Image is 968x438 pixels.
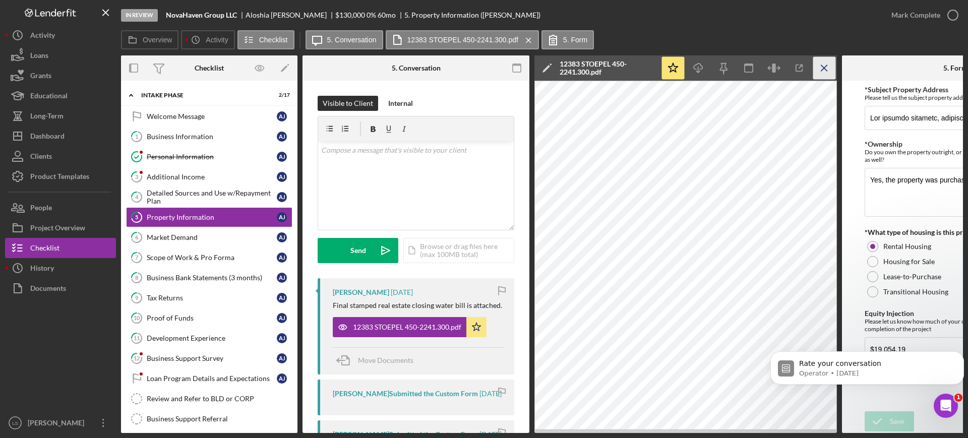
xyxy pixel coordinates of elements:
button: Mark Complete [881,5,963,25]
div: Loans [30,45,48,68]
div: Detailed Sources and Use w/Repayment Plan [147,189,277,205]
button: Checklist [237,30,294,49]
div: Checklist [195,64,224,72]
a: 8Business Bank Statements (3 months)AJ [126,268,292,288]
div: Tax Returns [147,294,277,302]
button: Save [865,411,914,431]
button: Product Templates [5,166,116,186]
div: A J [277,353,287,363]
div: 12383 STOEPEL 450-2241.300.pdf [353,323,461,331]
tspan: 5 [135,214,138,220]
button: Overview [121,30,178,49]
button: Activity [5,25,116,45]
div: A J [277,232,287,242]
span: Move Documents [358,356,413,364]
button: Checklist [5,238,116,258]
button: LS[PERSON_NAME] [5,413,116,433]
a: 10Proof of FundsAJ [126,308,292,328]
div: Development Experience [147,334,277,342]
a: Dashboard [5,126,116,146]
button: Activity [181,30,234,49]
a: Review and Refer to BLD or CORP [126,389,292,409]
div: Documents [30,278,66,301]
a: 1Business InformationAJ [126,127,292,147]
iframe: Intercom live chat [934,394,958,418]
div: A J [277,212,287,222]
div: Grants [30,66,51,88]
b: NovaHaven Group LLC [166,11,237,19]
div: A J [277,313,287,323]
button: 12383 STOEPEL 450-2241.300.pdf [333,317,487,337]
a: Business Support Referral [126,409,292,429]
a: Long-Term [5,106,116,126]
div: Save [890,411,904,431]
div: A J [277,111,287,121]
button: Educational [5,86,116,106]
div: Clients [30,146,52,169]
div: People [30,198,52,220]
button: 12383 STOEPEL 450-2241.300.pdf [386,30,539,49]
button: Project Overview [5,218,116,238]
tspan: 7 [135,254,139,261]
div: In Review [121,9,158,22]
span: $130,000 [335,11,365,19]
tspan: 8 [135,274,138,281]
button: Internal [383,96,418,111]
div: Educational [30,86,68,108]
button: People [5,198,116,218]
div: Business Support Survey [147,354,277,362]
label: Transitional Housing [883,288,948,296]
button: Visible to Client [318,96,378,111]
text: LS [12,420,18,426]
button: Move Documents [333,348,423,373]
a: Personal InformationAJ [126,147,292,167]
div: A J [277,273,287,283]
div: [PERSON_NAME] Submitted the Custom Form [333,390,478,398]
div: Additional Income [147,173,277,181]
div: Intake Phase [141,92,265,98]
div: Project Overview [30,218,85,240]
label: Equity Injection [865,309,914,318]
div: Dashboard [30,126,65,149]
a: Documents [5,278,116,298]
div: Property Information [147,213,277,221]
tspan: 11 [134,335,140,341]
div: Proof of Funds [147,314,277,322]
label: 5. Conversation [327,36,377,44]
div: Business Support Referral [147,415,292,423]
time: 2025-06-22 05:02 [479,390,502,398]
div: 5. Form [943,64,967,72]
div: [PERSON_NAME] [25,413,91,435]
div: Internal [388,96,413,111]
div: Aloshia [PERSON_NAME] [246,11,335,19]
tspan: 6 [135,234,139,240]
a: 9Tax ReturnsAJ [126,288,292,308]
button: Send [318,238,398,263]
label: 12383 STOEPEL 450-2241.300.pdf [407,36,518,44]
div: Business Bank Statements (3 months) [147,274,277,282]
div: A J [277,192,287,202]
button: Loans [5,45,116,66]
div: Visible to Client [323,96,373,111]
tspan: 4 [135,194,139,200]
div: 12383 STOEPEL 450-2241.300.pdf [560,60,655,76]
label: Activity [206,36,228,44]
label: Checklist [259,36,288,44]
button: 5. Conversation [306,30,383,49]
div: Review and Refer to BLD or CORP [147,395,292,403]
time: 2025-09-04 09:52 [391,288,413,296]
tspan: 10 [134,315,140,321]
span: 1 [954,394,962,402]
button: Grants [5,66,116,86]
div: Mark Complete [891,5,940,25]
